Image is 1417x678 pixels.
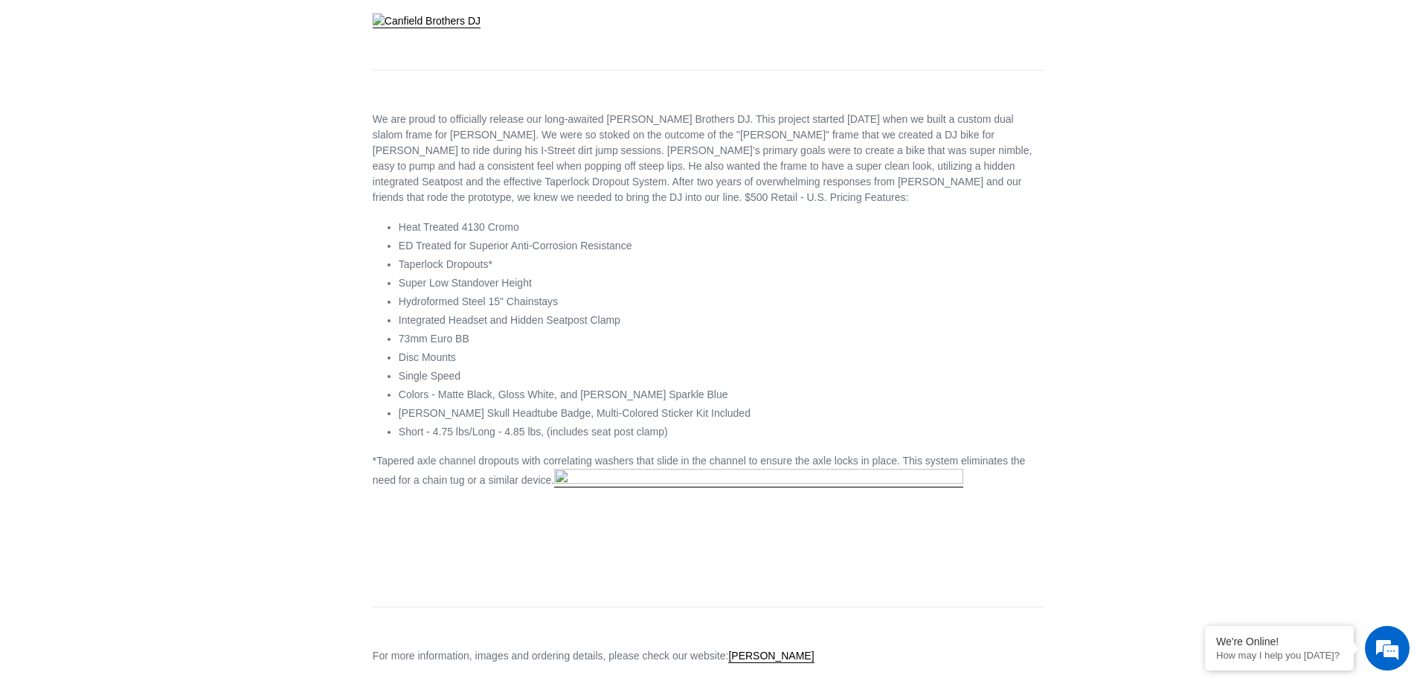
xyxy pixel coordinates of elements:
div: We're Online! [1216,636,1343,647]
li: ED Treated for Superior Anti-Corrosion Resistance [399,238,1044,254]
img: Canfield Brothers DJ [373,13,481,29]
li: Colors - Matte Black, Gloss White, and [PERSON_NAME] Sparkle Blue [399,387,1044,403]
span: [PERSON_NAME] [728,650,814,662]
div: Minimize live chat window [244,7,280,43]
li: Short - 4.75 lbs/Long - 4.85 lbs, (includes seat post clamp) [399,424,1044,440]
li: 73mm Euro BB [399,331,1044,347]
p: How may I help you today? [1216,650,1343,661]
p: *Tapered axle channel dropouts with correlating washers that slide in the channel to ensure the a... [373,453,1044,566]
li: Super Low Standover Height [399,275,1044,291]
img: d_696896380_company_1647369064580_696896380 [48,74,85,112]
p: We are proud to officially release our long-awaited [PERSON_NAME] Brothers DJ. This project start... [373,112,1044,205]
li: Taperlock Dropouts* [399,257,1044,272]
li: Single Speed [399,368,1044,384]
li: [PERSON_NAME] Skull Headtube Badge, Multi-Colored Sticker Kit Included [399,406,1044,421]
li: Integrated Headset and Hidden Seatpost Clamp [399,313,1044,328]
span: We're online! [86,188,205,338]
img: Taperlock [554,469,963,566]
div: Chat with us now [100,83,272,103]
li: Heat Treated 4130 Cromo [399,220,1044,235]
p: For more information, images and ordering details, please check our website: [373,648,1044,664]
li: Disc Mounts [399,350,1044,365]
div: Navigation go back [16,82,39,104]
li: Hydroformed Steel 15" Chainstays [399,294,1044,310]
textarea: Type your message and hit 'Enter' [7,406,283,458]
a: [PERSON_NAME] [728,650,814,663]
